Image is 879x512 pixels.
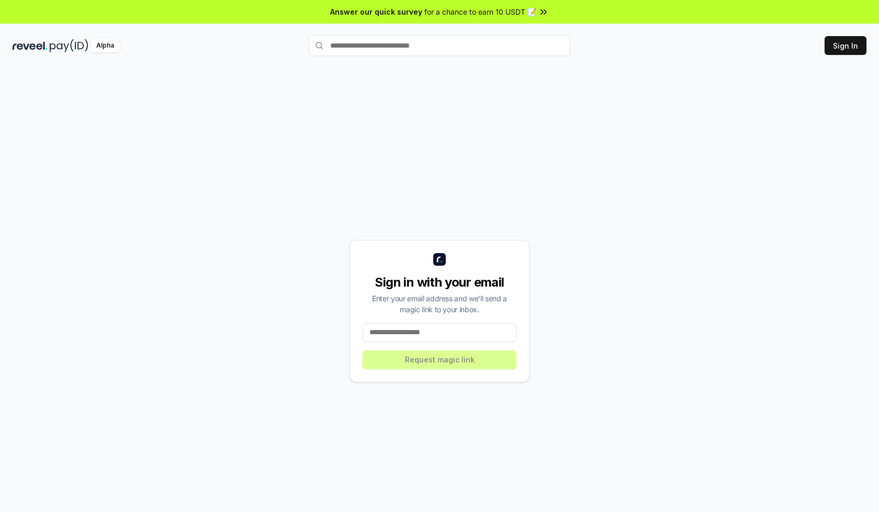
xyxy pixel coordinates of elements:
[825,36,866,55] button: Sign In
[330,6,422,17] span: Answer our quick survey
[424,6,536,17] span: for a chance to earn 10 USDT 📝
[363,274,516,291] div: Sign in with your email
[50,39,88,52] img: pay_id
[13,39,48,52] img: reveel_dark
[433,253,446,266] img: logo_small
[363,293,516,315] div: Enter your email address and we’ll send a magic link to your inbox.
[91,39,120,52] div: Alpha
